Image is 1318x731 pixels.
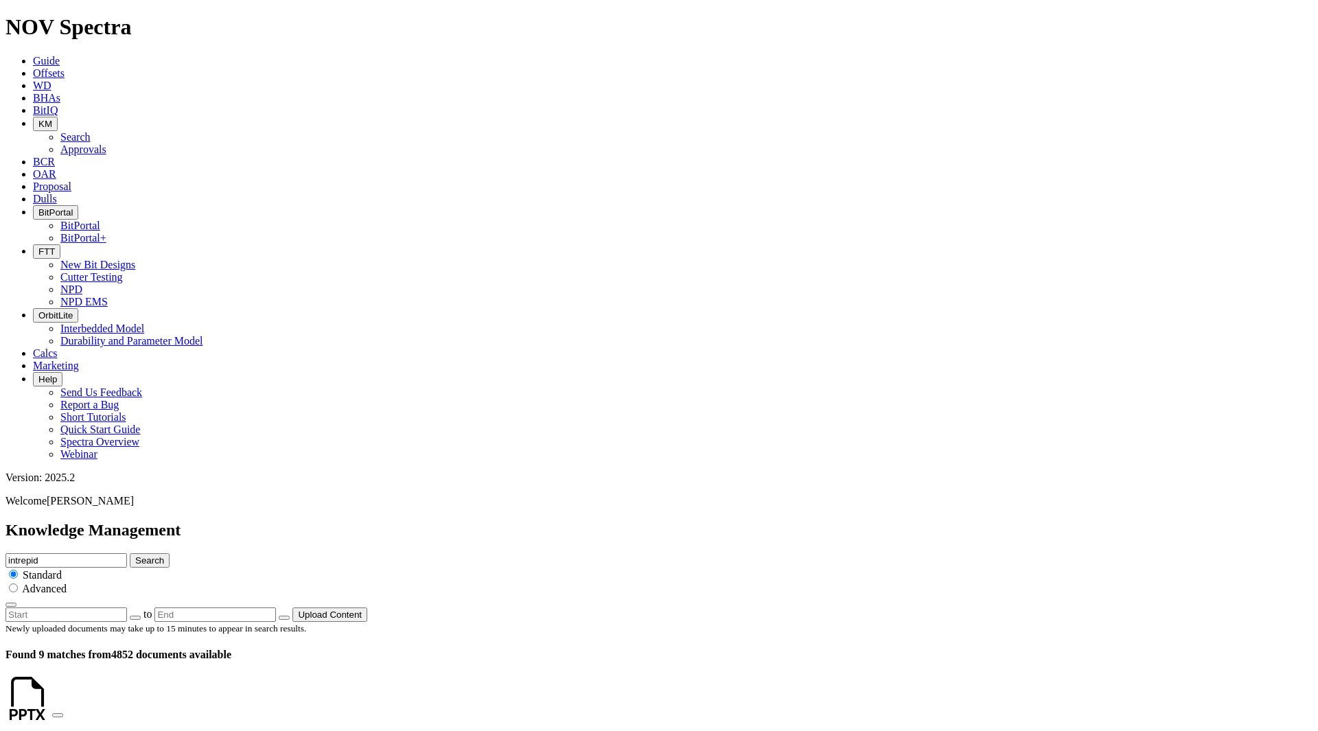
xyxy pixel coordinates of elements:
span: Found 9 matches from [5,649,111,660]
span: to [143,608,152,620]
a: Short Tutorials [60,411,126,423]
span: Help [38,374,57,384]
a: Report a Bug [60,399,119,410]
button: OrbitLite [33,308,78,323]
input: Start [5,607,127,622]
a: BCR [33,156,55,167]
a: Proposal [33,181,71,192]
span: Standard [23,569,62,581]
a: Approvals [60,143,106,155]
a: BitIQ [33,104,58,116]
span: FTT [38,246,55,257]
a: Spectra Overview [60,436,139,448]
small: Newly uploaded documents may take up to 15 minutes to appear in search results. [5,623,306,634]
a: Calcs [33,347,58,359]
h2: Knowledge Management [5,521,1313,539]
a: Guide [33,55,60,67]
button: Help [33,372,62,386]
a: Offsets [33,67,65,79]
div: Version: 2025.2 [5,472,1313,484]
button: Search [130,553,170,568]
a: Interbedded Model [60,323,144,334]
h1: NOV Spectra [5,14,1313,40]
button: Upload Content [292,607,367,622]
a: BitPortal [60,220,100,231]
a: WD [33,80,51,91]
a: Cutter Testing [60,271,123,283]
span: OrbitLite [38,310,73,321]
a: New Bit Designs [60,259,135,270]
span: KM [38,119,52,129]
a: Dulls [33,193,57,205]
a: OAR [33,168,56,180]
span: BitPortal [38,207,73,218]
span: [PERSON_NAME] [47,495,134,507]
a: BHAs [33,92,60,104]
h4: 4852 documents available [5,649,1313,661]
button: FTT [33,244,60,259]
a: Search [60,131,91,143]
a: Quick Start Guide [60,423,140,435]
a: NPD EMS [60,296,108,308]
a: NPD [60,283,82,295]
input: e.g. Smoothsteer Record [5,553,127,568]
a: Send Us Feedback [60,386,142,398]
button: KM [33,117,58,131]
p: Welcome [5,495,1313,507]
a: Durability and Parameter Model [60,335,203,347]
a: Webinar [60,448,97,460]
button: BitPortal [33,205,78,220]
a: Marketing [33,360,79,371]
a: BitPortal+ [60,232,106,244]
span: Advanced [22,583,67,594]
input: End [154,607,276,622]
